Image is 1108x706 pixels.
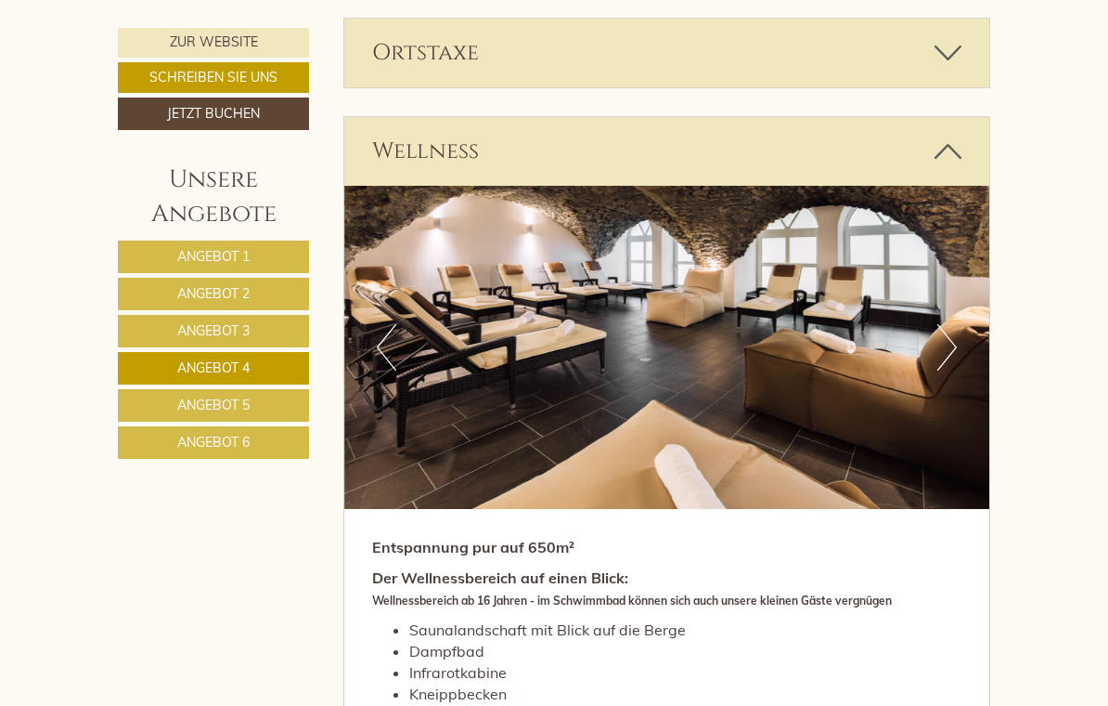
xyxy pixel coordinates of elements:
[937,324,957,371] button: Next
[409,641,962,662] li: Dampfbad
[177,434,250,451] span: Angebot 6
[118,98,309,130] a: Jetzt buchen
[177,360,250,376] span: Angebot 4
[118,28,309,58] a: Zur Website
[409,662,962,684] li: Infrarotkabine
[344,19,990,87] div: Ortstaxe
[409,684,962,705] li: Kneippbecken
[177,248,250,265] span: Angebot 1
[177,397,250,413] span: Angebot 5
[344,117,990,186] div: Wellness
[372,569,892,608] strong: Der Wellnessbereich auf einen Blick:
[118,163,309,231] div: Unsere Angebote
[377,324,396,371] button: Previous
[372,538,574,556] strong: Entspannung pur auf 650m²
[177,285,250,302] span: Angebot 2
[372,594,892,608] span: Wellnessbereich ab 16 Jahren - im Schwimmbad können sich auch unsere kleinen Gäste vergnügen
[177,322,250,339] span: Angebot 3
[409,620,962,641] li: Saunalandschaft mit Blick auf die Berge
[118,62,309,93] a: Schreiben Sie uns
